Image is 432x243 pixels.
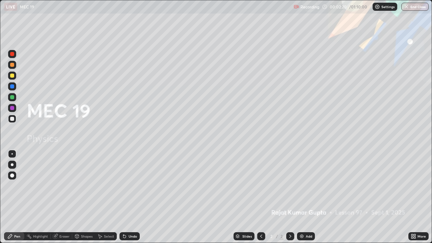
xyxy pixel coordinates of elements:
p: Recording [300,4,319,9]
div: Slides [242,235,252,238]
p: Settings [381,5,395,8]
img: class-settings-icons [375,4,380,9]
img: recording.375f2c34.svg [294,4,299,9]
div: Pen [14,235,20,238]
div: Undo [129,235,137,238]
button: End Class [401,3,429,11]
div: Add [306,235,312,238]
p: MEC 19 [20,4,34,9]
div: / [276,234,278,238]
div: Shapes [81,235,92,238]
p: LIVE [6,4,15,9]
div: 2 [268,234,275,238]
div: Highlight [33,235,48,238]
img: add-slide-button [299,234,304,239]
img: end-class-cross [404,4,409,9]
div: 2 [279,233,283,239]
div: Eraser [59,235,70,238]
div: Select [104,235,114,238]
div: More [417,235,426,238]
